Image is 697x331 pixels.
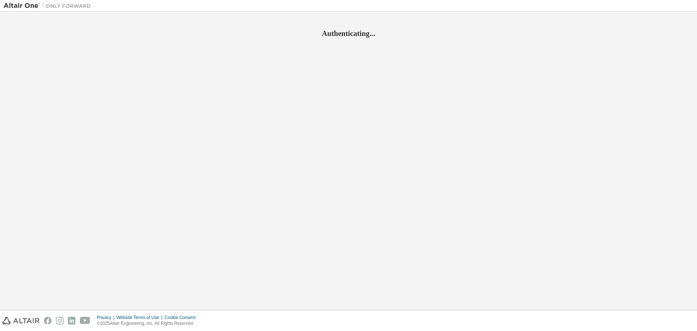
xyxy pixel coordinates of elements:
h2: Authenticating... [4,29,693,38]
img: instagram.svg [56,317,64,324]
div: Website Terms of Use [117,315,164,320]
img: Altair One [4,2,94,9]
img: facebook.svg [44,317,52,324]
img: altair_logo.svg [2,317,40,324]
img: youtube.svg [80,317,90,324]
img: linkedin.svg [68,317,76,324]
div: Cookie Consent [164,315,200,320]
p: © 2025 Altair Engineering, Inc. All Rights Reserved. [97,320,200,327]
div: Privacy [97,315,117,320]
